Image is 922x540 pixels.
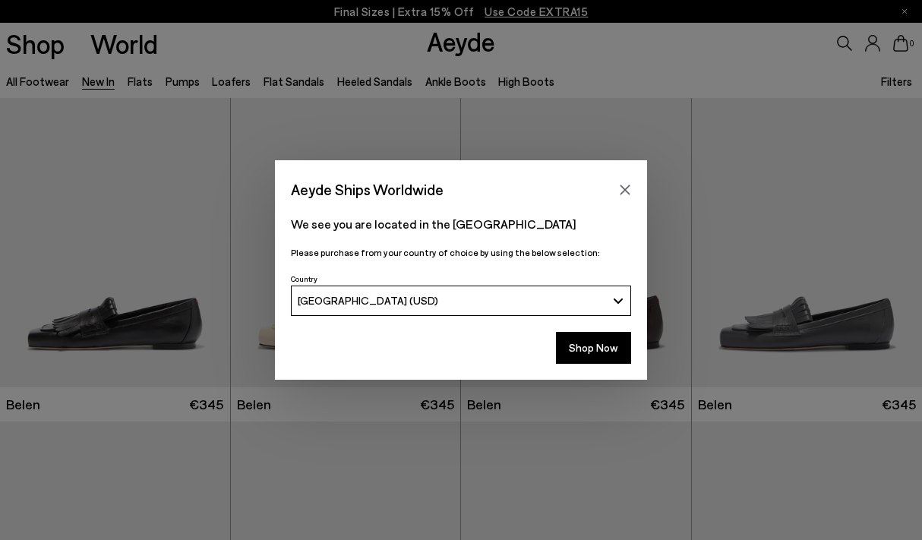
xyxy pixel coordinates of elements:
[291,176,444,203] span: Aeyde Ships Worldwide
[291,274,317,283] span: Country
[291,245,631,260] p: Please purchase from your country of choice by using the below selection:
[614,178,636,201] button: Close
[556,332,631,364] button: Shop Now
[298,294,438,307] span: [GEOGRAPHIC_DATA] (USD)
[291,215,631,233] p: We see you are located in the [GEOGRAPHIC_DATA]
